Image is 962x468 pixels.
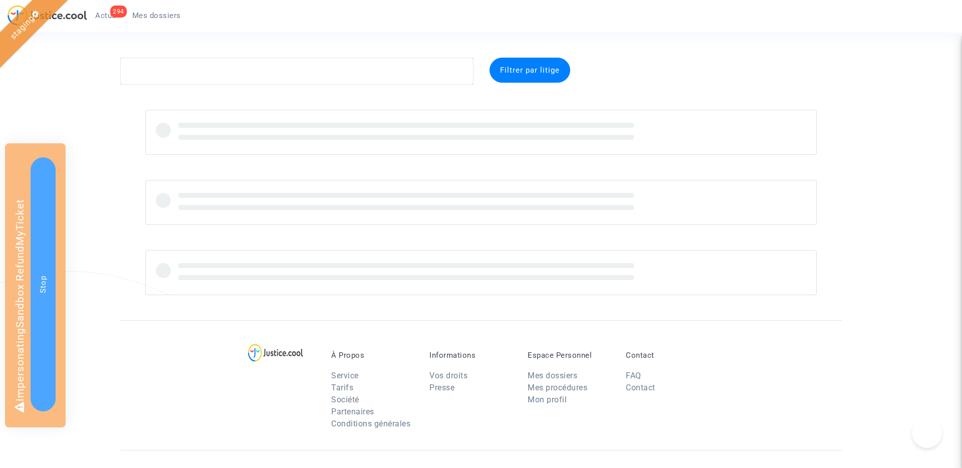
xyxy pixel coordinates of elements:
span: Filtrer par litige [500,66,560,75]
a: Presse [429,383,454,392]
a: staging [8,14,36,42]
span: Mes dossiers [132,11,181,20]
a: Contact [626,383,655,392]
div: Impersonating [5,143,66,427]
a: Service [331,371,359,380]
a: Mes dossiers [528,371,577,380]
button: Stop [31,157,56,411]
a: Tarifs [331,383,353,392]
iframe: Help Scout Beacon - Open [912,418,942,448]
div: 294 [110,6,127,18]
p: Contact [626,351,709,360]
a: Mes procédures [528,383,587,392]
a: Mon profil [528,395,567,404]
a: Société [331,395,359,404]
span: Stop [39,276,48,293]
p: À Propos [331,351,414,360]
a: Partenaires [331,407,374,416]
span: Actus [95,11,116,20]
p: Informations [429,351,513,360]
img: logo-lg.svg [248,344,304,362]
a: FAQ [626,371,641,380]
a: Mes dossiers [124,8,189,23]
a: Vos droits [429,371,467,380]
a: 294Actus [87,8,124,23]
a: Conditions générales [331,419,410,428]
img: jc-logo.svg [8,5,87,26]
p: Espace Personnel [528,351,611,360]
